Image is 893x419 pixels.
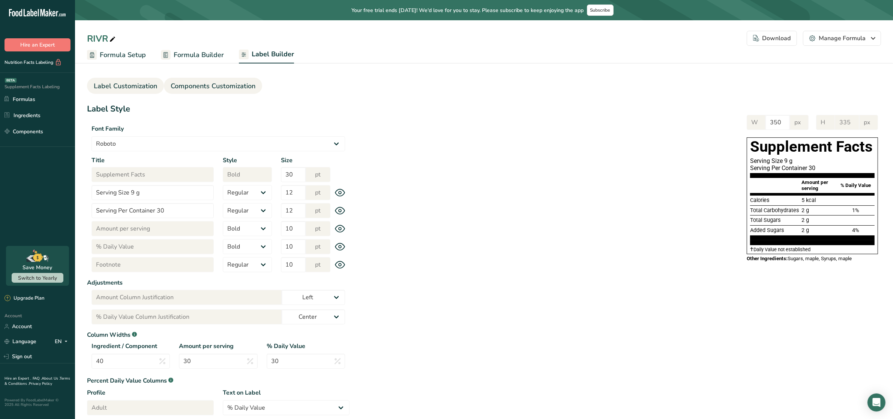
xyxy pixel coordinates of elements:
span: 2 g [801,207,809,214]
label: Text on Label [223,388,350,397]
input: 10 [281,221,306,236]
input: Serving Size 9 g [92,185,214,200]
div: Serving Size 9 g [750,157,875,164]
input: 10 [281,239,306,254]
span: 1% [852,207,860,214]
input: 12 [281,185,306,200]
button: Hire an Expert [5,38,71,51]
div: Manage Formula [809,34,875,43]
h1: Label Style [87,103,350,115]
span: Your free trial ends [DATE]! We'd love for you to stay. Please subscribe to keep enjoying the app [352,6,584,14]
button: Switch to Yearly [12,273,63,283]
a: Language [5,335,36,348]
label: Font Family [92,124,345,133]
label: Adjustments [87,278,350,287]
div: Sugars, maple, Syrups, maple [747,256,878,262]
input: 30 [281,167,306,182]
button: Subscribe [587,5,614,16]
section: Daily Value not established [750,245,875,254]
label: Amount per serving [179,342,257,351]
span: Added Sugars [750,227,784,234]
span: Formula Setup [100,50,146,60]
span: Switch to Yearly [18,274,57,282]
a: About Us . [42,376,60,381]
div: Serving Per Container 30 [750,164,875,172]
div: BETA [5,78,17,83]
a: Formula Builder [161,47,224,63]
span: † [750,246,753,253]
span: Other Ingredients: [747,256,788,261]
div: RIVR [87,32,117,45]
span: 5 kcal [801,197,816,203]
label: Size [281,156,330,165]
label: Style [223,156,272,165]
span: Amount per serving [801,179,828,191]
span: Subscribe [590,7,610,13]
span: 2 g [801,217,809,223]
span: Calories [750,197,769,203]
div: Save Money [23,264,53,271]
input: 30 [179,354,257,369]
span: % Daily Value [841,182,871,188]
a: FAQ . [33,376,42,381]
div: Open Intercom Messenger [867,393,885,411]
div: Powered By FoodLabelMaker © 2025 All Rights Reserved [5,398,71,407]
a: Label Builder [239,46,294,64]
label: Ingredient / Component [92,342,170,351]
span: 2 g [801,227,809,234]
span: Label Builder [252,49,294,59]
label: % Daily Value [267,342,345,351]
input: Serving Per Container 30 [92,203,214,218]
div: Upgrade Plan [5,295,44,302]
a: Privacy Policy [29,381,52,386]
span: Total Carbohydrates [750,207,799,214]
label: Percent Daily Value Columns [87,376,350,385]
label: Column Widths [87,330,350,339]
div: EN [55,337,71,346]
span: Formula Builder [174,50,224,60]
h1: Supplement Facts [750,138,875,156]
input: 12 [281,203,306,218]
input: 40 [92,354,170,369]
span: 4% [852,227,860,234]
input: 30 [267,354,345,369]
label: Profile [87,388,214,397]
a: Hire an Expert . [5,376,31,381]
span: Total Sugars [750,217,780,223]
label: Title [92,156,214,165]
a: Terms & Conditions . [5,376,70,386]
div: Download [753,34,791,43]
a: Formula Setup [87,47,146,63]
span: Label Customization [94,81,157,91]
span: Components Customization [171,81,255,91]
button: Manage Formula [803,31,881,46]
input: 10 [281,257,306,272]
button: Download [747,31,797,46]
